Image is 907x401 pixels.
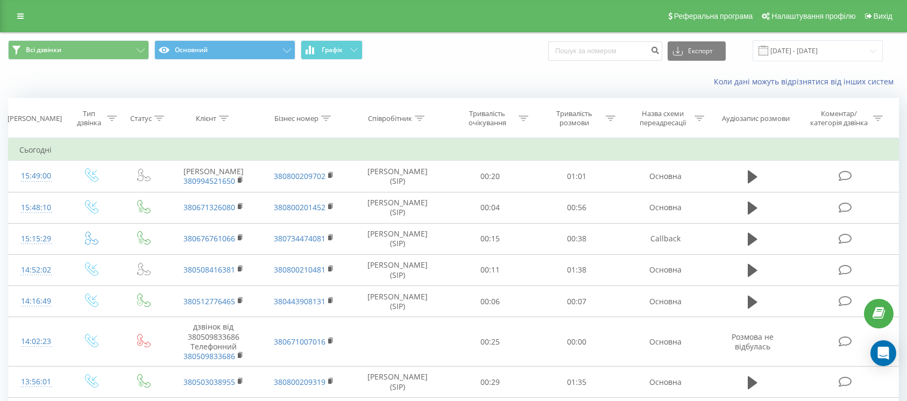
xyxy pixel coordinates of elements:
td: 00:29 [447,367,534,398]
td: 00:06 [447,286,534,317]
div: 15:49:00 [19,166,53,187]
td: 01:38 [533,254,620,285]
td: 00:04 [447,192,534,223]
a: 380676761066 [183,233,235,244]
div: Назва схеми переадресації [634,109,692,127]
div: Тривалість очікування [458,109,516,127]
div: 14:16:49 [19,291,53,312]
td: 01:35 [533,367,620,398]
a: 380800201452 [274,202,325,212]
td: Основна [620,286,711,317]
td: 00:56 [533,192,620,223]
td: 00:00 [533,317,620,367]
td: Сьогодні [9,139,899,161]
a: 380994521650 [183,176,235,186]
span: Реферальна програма [674,12,753,20]
button: Експорт [668,41,726,61]
div: Open Intercom Messenger [870,340,896,366]
td: [PERSON_NAME] (SIP) [349,161,447,192]
td: 01:01 [533,161,620,192]
span: Всі дзвінки [26,46,61,54]
span: Розмова не відбулась [732,332,774,352]
div: 14:52:02 [19,260,53,281]
button: Основний [154,40,295,60]
td: 00:38 [533,223,620,254]
td: 00:25 [447,317,534,367]
div: Бізнес номер [274,114,318,123]
div: 13:56:01 [19,371,53,392]
a: 380509833686 [183,351,235,361]
div: Статус [130,114,152,123]
span: Графік [322,46,343,54]
div: 15:48:10 [19,197,53,218]
a: 380503038955 [183,377,235,387]
td: [PERSON_NAME] [168,161,259,192]
div: [PERSON_NAME] [8,114,62,123]
a: 380800210481 [274,264,325,275]
td: 00:15 [447,223,534,254]
span: Вихід [874,12,892,20]
a: 380800209702 [274,171,325,181]
td: [PERSON_NAME] (SIP) [349,223,447,254]
td: 00:11 [447,254,534,285]
td: [PERSON_NAME] (SIP) [349,192,447,223]
td: Основна [620,192,711,223]
td: [PERSON_NAME] (SIP) [349,286,447,317]
button: Графік [301,40,363,60]
a: 380734474081 [274,233,325,244]
td: 00:07 [533,286,620,317]
div: Співробітник [368,114,412,123]
td: Callback [620,223,711,254]
div: 14:02:23 [19,331,53,352]
td: Основна [620,367,711,398]
div: Клієнт [196,114,216,123]
td: 00:20 [447,161,534,192]
td: [PERSON_NAME] (SIP) [349,367,447,398]
div: 15:15:29 [19,228,53,249]
div: Тип дзвінка [74,109,104,127]
a: 380671326080 [183,202,235,212]
a: 380508416381 [183,264,235,275]
td: Основна [620,317,711,367]
td: Основна [620,254,711,285]
td: дзвінок від 380509833686 Телефонний [168,317,259,367]
span: Налаштування профілю [771,12,855,20]
a: Коли дані можуть відрізнятися вiд інших систем [714,76,899,87]
input: Пошук за номером [548,41,662,61]
td: Основна [620,161,711,192]
a: 380671007016 [274,336,325,347]
div: Аудіозапис розмови [722,114,790,123]
a: 380512776465 [183,296,235,306]
a: 380800209319 [274,377,325,387]
div: Тривалість розмови [545,109,603,127]
button: Всі дзвінки [8,40,149,60]
div: Коментар/категорія дзвінка [807,109,870,127]
td: [PERSON_NAME] (SIP) [349,254,447,285]
a: 380443908131 [274,296,325,306]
